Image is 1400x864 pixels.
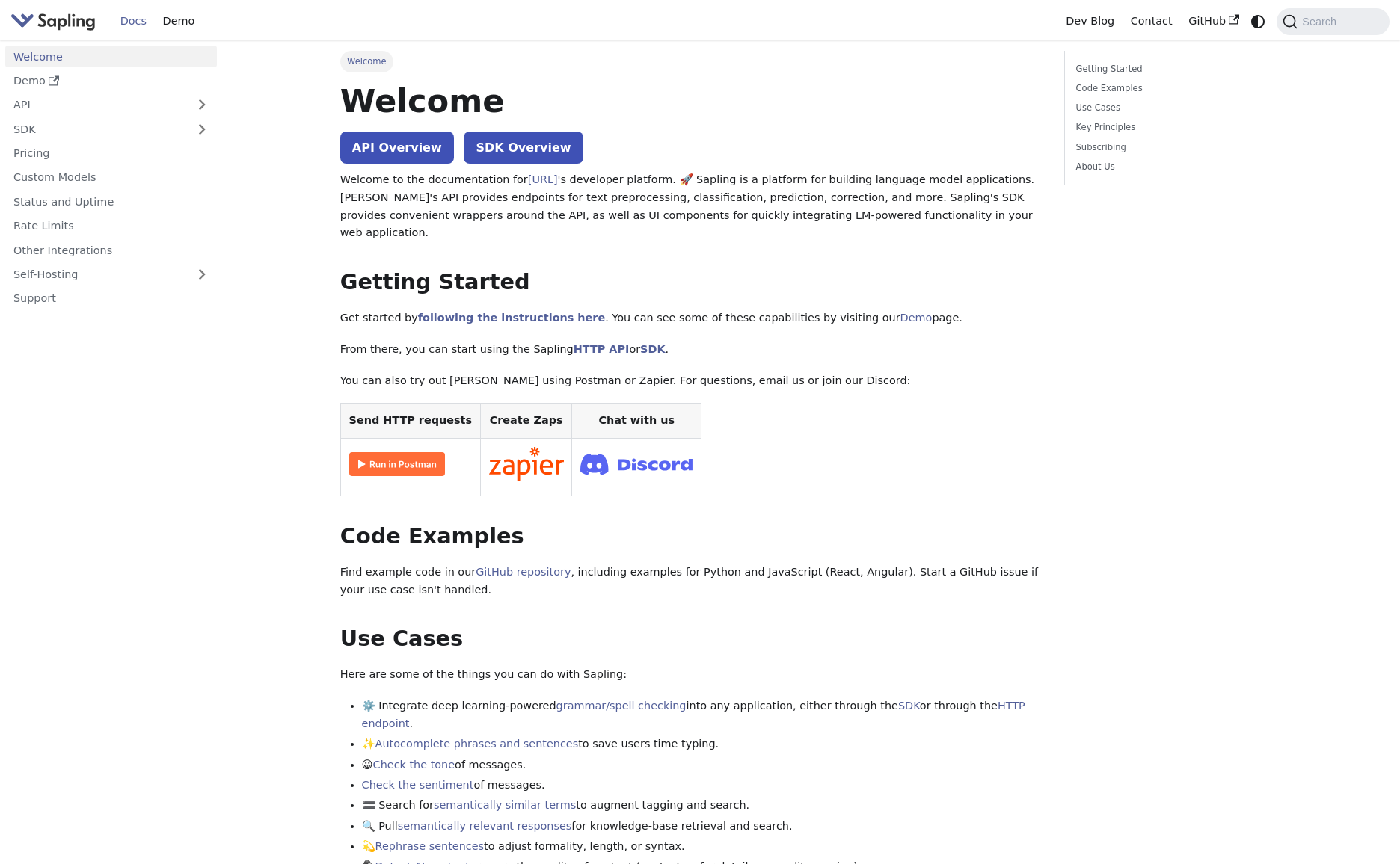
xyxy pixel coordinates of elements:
[1076,120,1279,135] a: Key Principles
[5,167,217,188] a: Custom Models
[340,51,393,72] span: Welcome
[362,697,1043,733] li: ⚙️ Integrate deep learning-powered into any application, either through the or through the .
[434,799,576,811] a: semantically similar terms
[464,132,583,164] a: SDK Overview
[362,735,1043,753] li: ✨ to save users time typing.
[340,341,1043,359] p: From there, you can start using the Sapling or .
[5,191,217,212] a: Status and Uptime
[5,118,187,140] a: SDK
[1277,8,1389,35] button: Search (Command+K)
[10,10,101,32] a: Sapling.aiSapling.ai
[155,10,203,33] a: Demo
[340,626,1043,652] h2: Use Cases
[375,738,579,750] a: Autocomplete phrases and sentences
[574,343,630,355] a: HTTP API
[1298,16,1345,28] span: Search
[187,94,217,116] button: Expand sidebar category 'API'
[1076,62,1279,76] a: Getting Started
[572,404,701,439] th: Chat with us
[5,239,217,261] a: Other Integrations
[340,171,1043,242] p: Welcome to the documentation for 's developer platform. 🚀 Sapling is a platform for building lang...
[5,215,217,237] a: Rate Limits
[1076,141,1279,155] a: Subscribing
[340,309,1043,327] p: Get started by . You can see some of these capabilities by visiting our page.
[375,840,484,852] a: Rephrase sentences
[373,759,455,771] a: Check the tone
[1123,10,1181,33] a: Contact
[418,312,605,324] a: following the instructions here
[1057,10,1122,33] a: Dev Blog
[340,523,1043,550] h2: Code Examples
[580,449,693,480] img: Join Discord
[1076,160,1279,174] a: About Us
[340,564,1043,599] p: Find example code in our , including examples for Python and JavaScript (React, Angular). Start a...
[340,404,480,439] th: Send HTTP requests
[349,452,445,476] img: Run in Postman
[640,343,665,355] a: SDK
[362,818,1043,836] li: 🔍 Pull for knowledge-base retrieval and search.
[362,797,1043,815] li: 🟰 Search for to augment tagging and search.
[898,700,920,712] a: SDK
[900,312,933,324] a: Demo
[187,118,217,140] button: Expand sidebar category 'SDK'
[362,779,474,791] a: Check the sentiment
[5,46,217,67] a: Welcome
[362,756,1043,774] li: 😀 of messages.
[1180,10,1247,33] a: GitHub
[1247,10,1269,32] button: Switch between dark and light mode (currently system mode)
[5,143,217,164] a: Pricing
[556,700,687,712] a: grammar/spell checking
[340,269,1043,296] h2: Getting Started
[340,51,1043,72] nav: Breadcrumbs
[476,566,571,578] a: GitHub repository
[1076,81,1279,96] a: Code Examples
[5,264,217,286] a: Self-Hosting
[1076,101,1279,115] a: Use Cases
[340,132,454,164] a: API Overview
[5,94,187,116] a: API
[340,372,1043,390] p: You can also try out [PERSON_NAME] using Postman or Zapier. For questions, email us or join our D...
[340,81,1043,121] h1: Welcome
[340,666,1043,684] p: Here are some of the things you can do with Sapling:
[362,777,1043,794] li: of messages.
[528,173,558,185] a: [URL]
[480,404,572,439] th: Create Zaps
[112,10,155,33] a: Docs
[5,70,217,92] a: Demo
[5,288,217,309] a: Support
[489,447,564,481] img: Connect in Zapier
[362,838,1043,856] li: 💫 to adjust formality, length, or syntax.
[10,10,96,32] img: Sapling.ai
[398,820,572,832] a: semantically relevant responses
[362,700,1025,729] a: HTTP endpoint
